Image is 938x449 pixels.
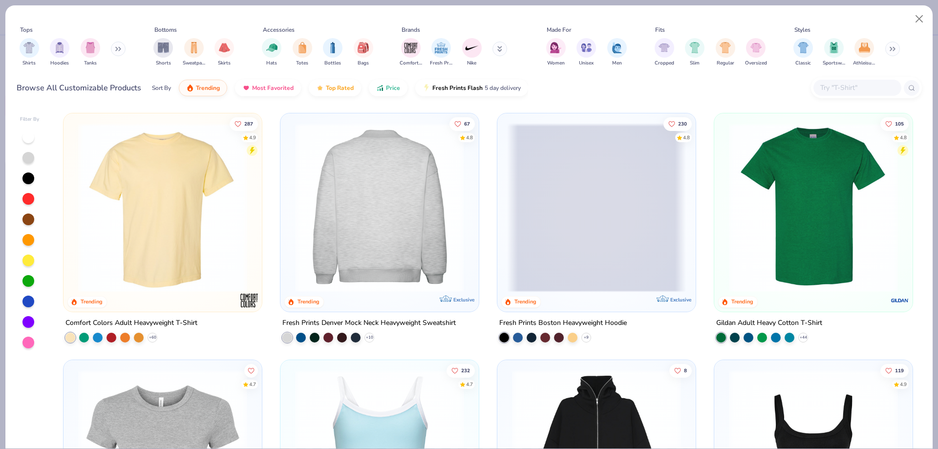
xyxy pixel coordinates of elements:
span: Comfort Colors [400,60,422,67]
img: trending.gif [186,84,194,92]
img: Classic Image [798,42,809,53]
button: filter button [183,38,205,67]
img: f5d85501-0dbb-4ee4-b115-c08fa3845d83 [469,123,648,292]
span: Hoodies [50,60,69,67]
img: Regular Image [720,42,731,53]
button: Like [447,363,475,377]
span: 8 [684,368,687,373]
button: filter button [323,38,342,67]
button: Like [230,117,258,130]
span: Most Favorited [252,84,294,92]
div: 4.8 [900,134,907,141]
button: filter button [153,38,173,67]
span: Cropped [655,60,674,67]
img: Shirts Image [23,42,35,53]
img: Fresh Prints Image [434,41,448,55]
span: Men [612,60,622,67]
img: flash.gif [423,84,430,92]
button: filter button [823,38,845,67]
div: filter for Slim [685,38,704,67]
div: filter for Women [546,38,566,67]
div: 4.8 [683,134,690,141]
span: Shorts [156,60,171,67]
span: Sweatpants [183,60,205,67]
div: filter for Hoodies [50,38,69,67]
button: Trending [179,80,227,96]
div: Fresh Prints Denver Mock Neck Heavyweight Sweatshirt [282,317,456,329]
span: 67 [464,121,470,126]
img: Athleisure Image [859,42,870,53]
button: filter button [546,38,566,67]
img: Bottles Image [327,42,338,53]
div: Fresh Prints Boston Heavyweight Hoodie [499,317,627,329]
div: filter for Unisex [576,38,596,67]
button: filter button [462,38,482,67]
button: filter button [262,38,281,67]
img: Oversized Image [750,42,762,53]
div: filter for Sweatpants [183,38,205,67]
div: Tops [20,25,33,34]
button: Fresh Prints Flash5 day delivery [415,80,528,96]
button: Like [663,117,692,130]
span: Fresh Prints [430,60,452,67]
span: Exclusive [453,297,474,303]
button: filter button [745,38,767,67]
img: Skirts Image [219,42,230,53]
img: Totes Image [297,42,308,53]
img: TopRated.gif [316,84,324,92]
button: Like [880,363,909,377]
button: filter button [214,38,234,67]
span: + 10 [366,335,373,341]
img: Men Image [612,42,622,53]
div: filter for Classic [793,38,813,67]
img: Comfort Colors Image [404,41,418,55]
button: filter button [20,38,39,67]
div: filter for Oversized [745,38,767,67]
img: Hats Image [266,42,277,53]
img: most_fav.gif [242,84,250,92]
span: Tanks [84,60,97,67]
span: Unisex [579,60,594,67]
span: Totes [296,60,308,67]
span: Nike [467,60,476,67]
div: Brands [402,25,420,34]
div: Comfort Colors Adult Heavyweight T-Shirt [65,317,197,329]
img: a90f7c54-8796-4cb2-9d6e-4e9644cfe0fe [290,123,469,292]
img: Hoodies Image [54,42,65,53]
div: 4.7 [250,381,256,388]
div: filter for Hats [262,38,281,67]
span: 105 [895,121,904,126]
div: filter for Shirts [20,38,39,67]
img: Slim Image [689,42,700,53]
span: Skirts [218,60,231,67]
button: filter button [853,38,875,67]
button: Close [910,10,929,28]
div: filter for Totes [293,38,312,67]
div: 4.8 [466,134,473,141]
button: filter button [576,38,596,67]
span: Sportswear [823,60,845,67]
div: Made For [547,25,571,34]
button: Like [880,117,909,130]
img: 029b8af0-80e6-406f-9fdc-fdf898547912 [73,123,252,292]
span: Top Rated [326,84,354,92]
img: Shorts Image [158,42,169,53]
button: Like [669,363,692,377]
span: 119 [895,368,904,373]
button: filter button [607,38,627,67]
img: Women Image [550,42,561,53]
div: Filter By [20,116,40,123]
div: filter for Fresh Prints [430,38,452,67]
button: Top Rated [309,80,361,96]
span: 287 [245,121,254,126]
div: Fits [655,25,665,34]
div: filter for Athleisure [853,38,875,67]
span: 230 [678,121,687,126]
span: Women [547,60,565,67]
button: filter button [716,38,735,67]
img: db319196-8705-402d-8b46-62aaa07ed94f [724,123,903,292]
span: Bottles [324,60,341,67]
div: Accessories [263,25,295,34]
button: Most Favorited [235,80,301,96]
span: Hats [266,60,277,67]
